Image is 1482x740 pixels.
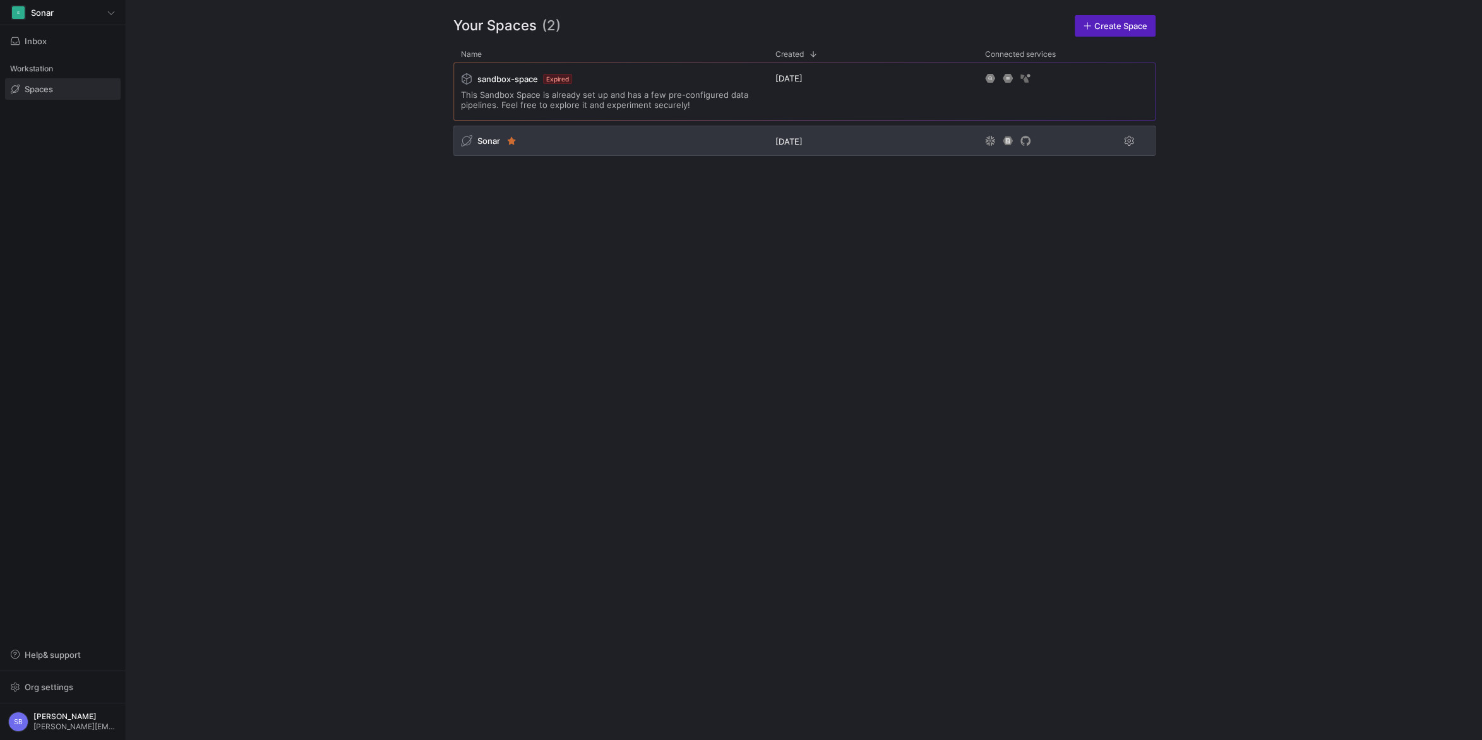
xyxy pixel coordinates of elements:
a: Spaces [5,78,121,100]
span: sandbox-space [477,74,538,84]
a: Org settings [5,683,121,693]
span: [PERSON_NAME][EMAIL_ADDRESS][DOMAIN_NAME] [33,722,117,731]
button: SB[PERSON_NAME][PERSON_NAME][EMAIL_ADDRESS][DOMAIN_NAME] [5,708,121,735]
button: Inbox [5,30,121,52]
a: Create Space [1075,15,1156,37]
span: [DATE] [775,136,803,146]
button: Org settings [5,676,121,698]
span: Connected services [985,50,1056,59]
span: [DATE] [775,73,803,83]
div: Workstation [5,59,121,78]
button: Help& support [5,644,121,665]
span: Your Spaces [453,15,537,37]
span: Name [461,50,482,59]
div: SB [8,712,28,732]
span: [PERSON_NAME] [33,712,117,721]
span: Help & support [25,650,81,660]
span: Inbox [25,36,47,46]
span: Spaces [25,84,53,94]
span: Sonar [31,8,54,18]
div: Press SPACE to select this row. [453,126,1156,161]
span: This Sandbox Space is already set up and has a few pre-configured data pipelines. Feel free to ex... [461,90,760,110]
span: (2) [542,15,561,37]
span: Expired [543,74,572,84]
span: Sonar [477,136,500,146]
div: S [12,6,25,19]
span: Created [775,50,804,59]
span: Create Space [1094,21,1147,31]
div: Press SPACE to select this row. [453,63,1156,126]
span: Org settings [25,682,73,692]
